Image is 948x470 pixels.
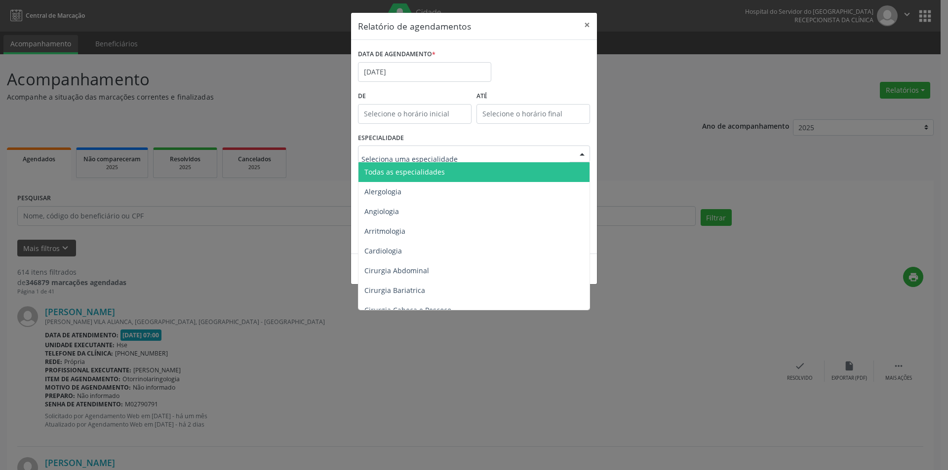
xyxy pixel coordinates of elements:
h5: Relatório de agendamentos [358,20,471,33]
button: Close [577,13,597,37]
span: Alergologia [364,187,401,196]
label: De [358,89,472,104]
span: Cirurgia Bariatrica [364,286,425,295]
input: Selecione o horário inicial [358,104,472,124]
span: Todas as especialidades [364,167,445,177]
input: Seleciona uma especialidade [361,149,570,169]
input: Selecione o horário final [476,104,590,124]
label: ATÉ [476,89,590,104]
span: Cirurgia Abdominal [364,266,429,275]
span: Angiologia [364,207,399,216]
span: Arritmologia [364,226,405,236]
span: Cardiologia [364,246,402,255]
label: ESPECIALIDADE [358,131,404,146]
span: Cirurgia Cabeça e Pescoço [364,305,451,315]
input: Selecione uma data ou intervalo [358,62,491,82]
label: DATA DE AGENDAMENTO [358,47,435,62]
